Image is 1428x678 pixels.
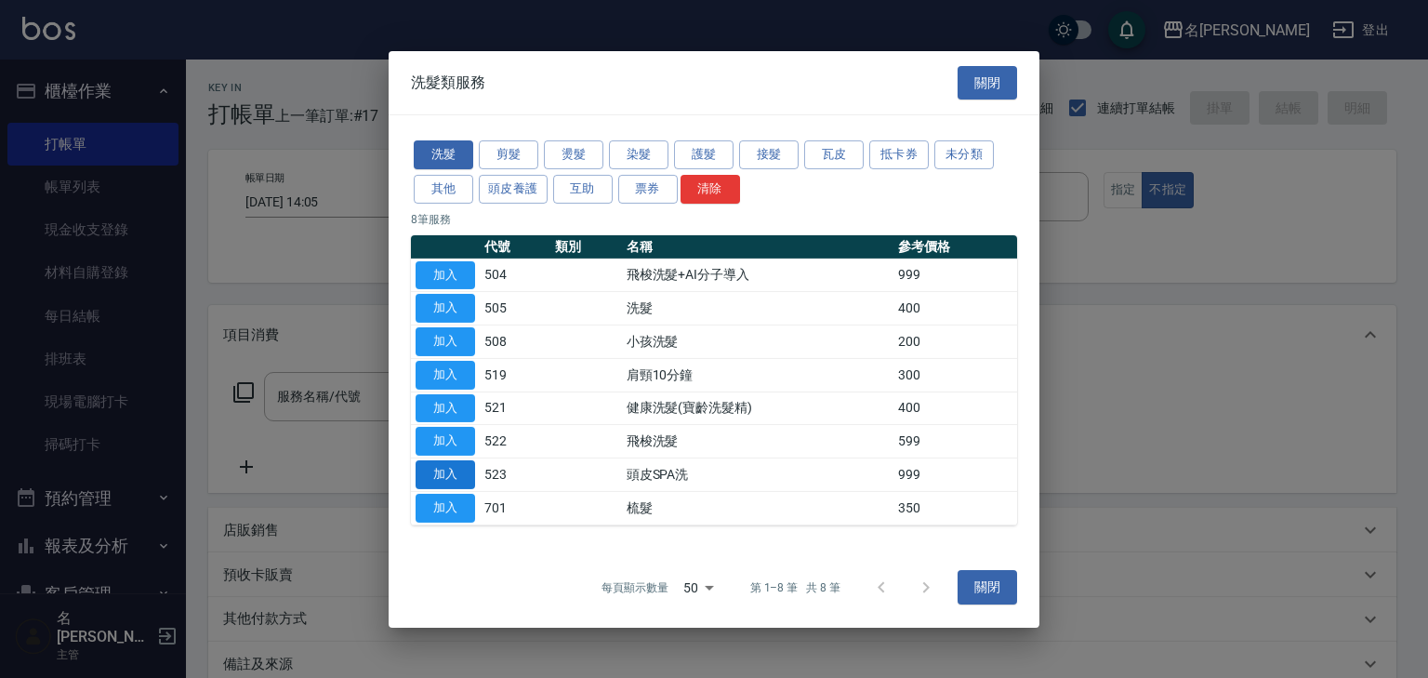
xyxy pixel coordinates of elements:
button: 未分類 [934,140,994,169]
td: 350 [893,491,1017,525]
button: 洗髮 [414,140,473,169]
td: 599 [893,425,1017,459]
button: 護髮 [674,140,734,169]
td: 400 [893,392,1017,425]
button: 加入 [416,260,475,289]
td: 小孩洗髮 [622,325,894,358]
td: 522 [480,425,550,459]
td: 肩頸10分鐘 [622,358,894,392]
th: 參考價格 [893,234,1017,259]
td: 999 [893,259,1017,292]
td: 200 [893,325,1017,358]
td: 洗髮 [622,292,894,326]
button: 加入 [416,460,475,489]
button: 染髮 [609,140,668,169]
button: 清除 [681,175,740,204]
button: 接髮 [739,140,799,169]
th: 代號 [480,234,550,259]
td: 521 [480,392,550,425]
td: 梳髮 [622,491,894,525]
span: 洗髮類服務 [411,73,485,92]
td: 飛梭洗髮+AI分子導入 [622,259,894,292]
p: 8 筆服務 [411,210,1017,227]
td: 300 [893,358,1017,392]
button: 關閉 [958,570,1017,605]
td: 504 [480,259,550,292]
button: 頭皮養護 [479,175,548,204]
button: 互助 [553,175,613,204]
button: 加入 [416,361,475,390]
p: 第 1–8 筆 共 8 筆 [750,579,840,596]
button: 剪髮 [479,140,538,169]
td: 頭皮SPA洗 [622,458,894,491]
button: 瓦皮 [804,140,864,169]
td: 508 [480,325,550,358]
button: 票券 [618,175,678,204]
td: 400 [893,292,1017,326]
td: 健康洗髮(寶齡洗髮精) [622,392,894,425]
p: 每頁顯示數量 [602,579,668,596]
button: 加入 [416,294,475,323]
td: 999 [893,458,1017,491]
td: 505 [480,292,550,326]
button: 加入 [416,427,475,456]
button: 加入 [416,393,475,422]
button: 關閉 [958,65,1017,100]
td: 519 [480,358,550,392]
td: 701 [480,491,550,525]
button: 其他 [414,175,473,204]
button: 加入 [416,327,475,356]
td: 523 [480,458,550,491]
th: 名稱 [622,234,894,259]
td: 飛梭洗髮 [622,425,894,459]
div: 50 [676,562,721,612]
th: 類別 [550,234,621,259]
button: 加入 [416,494,475,523]
button: 燙髮 [544,140,603,169]
button: 抵卡券 [869,140,929,169]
